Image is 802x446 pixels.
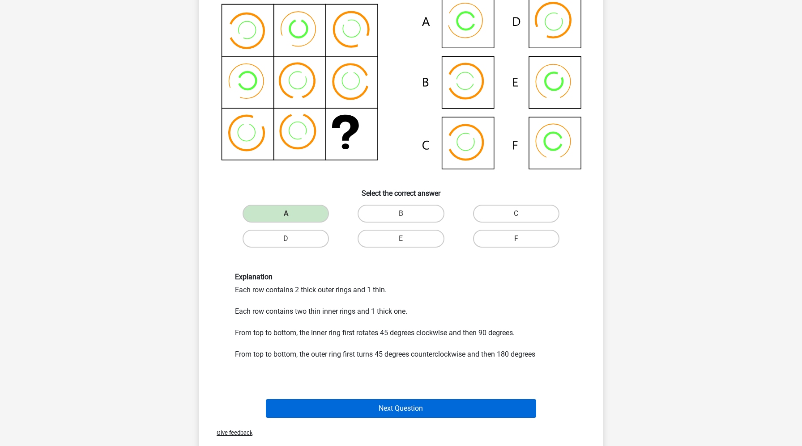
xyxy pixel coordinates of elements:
button: Next Question [266,399,537,418]
h6: Explanation [235,273,567,281]
label: C [473,205,559,223]
label: E [358,230,444,248]
label: F [473,230,559,248]
div: Each row contains 2 thick outer rings and 1 thin. Each row contains two thin inner rings and 1 th... [228,273,574,370]
span: Give feedback [209,429,252,436]
label: B [358,205,444,223]
label: A [243,205,329,223]
label: D [243,230,329,248]
h6: Select the correct answer [213,182,589,198]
